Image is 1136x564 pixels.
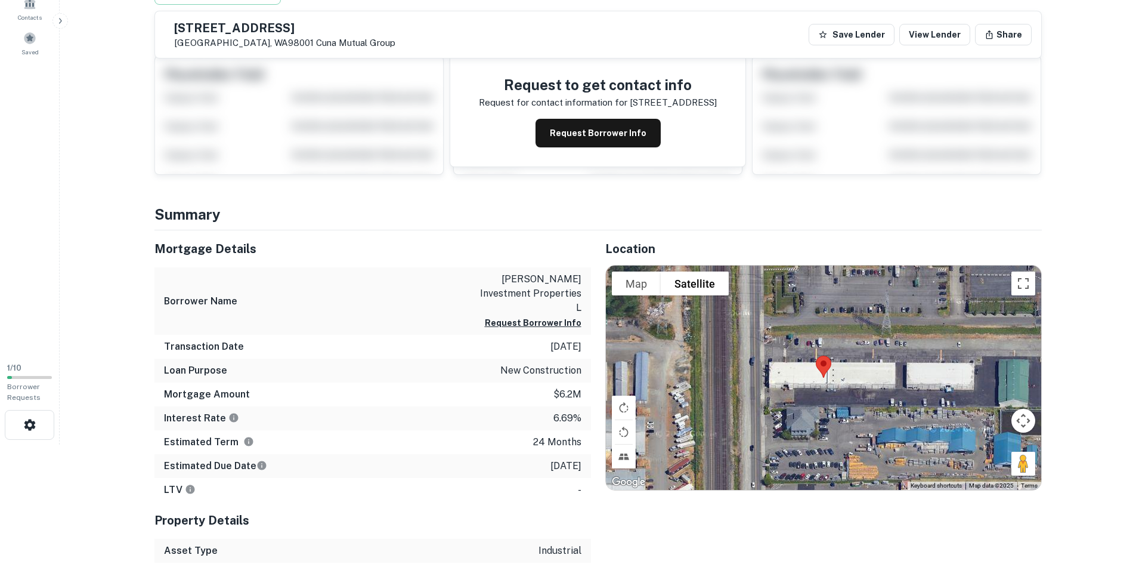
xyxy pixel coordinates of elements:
[479,74,717,95] h4: Request to get contact info
[609,474,648,490] img: Google
[612,272,661,295] button: Show street map
[899,24,970,45] a: View Lender
[538,544,581,558] p: industrial
[1011,409,1035,433] button: Map camera controls
[164,387,250,402] h6: Mortgage Amount
[1011,452,1035,476] button: Drag Pegman onto the map to open Street View
[533,435,581,449] p: 24 months
[485,316,581,330] button: Request Borrower Info
[975,24,1032,45] button: Share
[661,272,729,295] button: Show satellite imagery
[7,363,21,372] span: 1 / 10
[154,204,1042,225] h4: Summary
[228,412,239,423] svg: The interest rates displayed on the website are for informational purposes only and may be report...
[609,474,648,490] a: Open this area in Google Maps (opens a new window)
[174,38,395,48] p: [GEOGRAPHIC_DATA], WA98001
[243,436,254,447] svg: Term is based on a standard schedule for this type of loan.
[550,459,581,473] p: [DATE]
[1011,272,1035,295] button: Toggle fullscreen view
[4,27,56,59] a: Saved
[21,47,39,57] span: Saved
[154,240,591,258] h5: Mortgage Details
[174,22,395,34] h5: [STREET_ADDRESS]
[474,272,581,315] p: [PERSON_NAME] investment properties l
[164,294,237,309] h6: Borrower Name
[164,459,267,473] h6: Estimated Due Date
[256,460,267,471] svg: Estimate is based on a standard schedule for this type of loan.
[164,544,218,558] h6: Asset Type
[911,482,962,490] button: Keyboard shortcuts
[612,396,636,420] button: Rotate map clockwise
[164,363,227,378] h6: Loan Purpose
[164,411,239,426] h6: Interest Rate
[18,13,42,22] span: Contacts
[185,484,196,495] svg: LTVs displayed on the website are for informational purposes only and may be reported incorrectly...
[612,445,636,469] button: Tilt map
[164,483,196,497] h6: LTV
[316,38,395,48] a: Cuna Mutual Group
[578,483,581,497] p: -
[612,420,636,444] button: Rotate map counterclockwise
[1021,482,1038,489] a: Terms (opens in new tab)
[536,119,661,147] button: Request Borrower Info
[1076,469,1136,526] iframe: Chat Widget
[553,387,581,402] p: $6.2m
[164,340,244,354] h6: Transaction Date
[550,340,581,354] p: [DATE]
[809,24,894,45] button: Save Lender
[630,95,717,110] p: [STREET_ADDRESS]
[164,435,254,449] h6: Estimated Term
[7,383,41,402] span: Borrower Requests
[553,411,581,426] p: 6.69%
[605,240,1042,258] h5: Location
[154,511,591,529] h5: Property Details
[969,482,1014,489] span: Map data ©2025
[500,363,581,378] p: new construction
[479,95,627,110] p: Request for contact information for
